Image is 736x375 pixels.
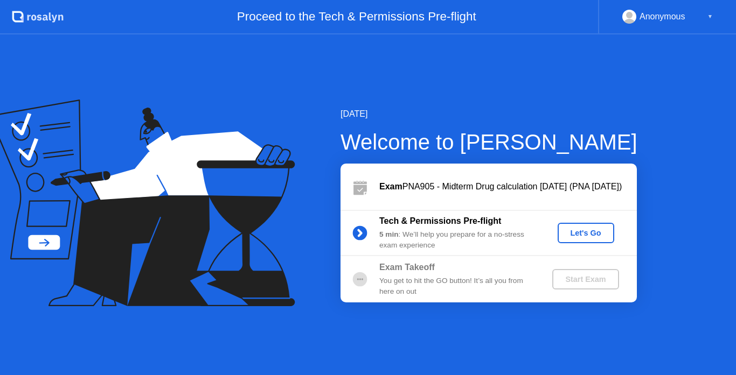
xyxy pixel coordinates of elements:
[379,216,501,225] b: Tech & Permissions Pre-flight
[562,229,610,237] div: Let's Go
[558,223,614,243] button: Let's Go
[379,180,637,193] div: PNA905 - Midterm Drug calculation [DATE] (PNA [DATE])
[557,275,614,284] div: Start Exam
[379,275,534,298] div: You get to hit the GO button! It’s all you from here on out
[341,126,637,158] div: Welcome to [PERSON_NAME]
[379,230,399,238] b: 5 min
[707,10,713,24] div: ▼
[379,182,402,191] b: Exam
[379,229,534,251] div: : We’ll help you prepare for a no-stress exam experience
[552,269,619,289] button: Start Exam
[341,108,637,121] div: [DATE]
[640,10,685,24] div: Anonymous
[379,263,435,272] b: Exam Takeoff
